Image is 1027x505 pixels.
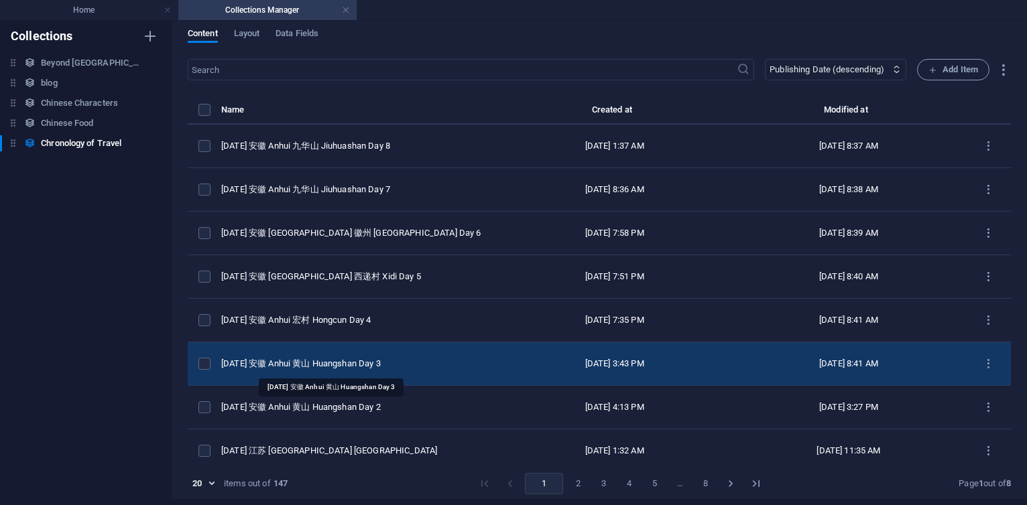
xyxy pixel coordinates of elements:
[221,140,487,152] div: 2025 CE 安徽 Anhui 九华山 Jiuhuashan Day 8
[731,102,965,125] th: Modified at
[508,401,721,413] div: [DATE] 4:13 PM
[1006,478,1011,488] strong: 8
[742,401,955,413] div: [DATE] 3:27 PM
[142,28,158,44] i: Create new collection
[567,473,589,494] button: Go to page 2
[508,271,721,283] div: [DATE] 7:51 PM
[221,271,487,283] div: [DATE] 安徽 [GEOGRAPHIC_DATA] 西递村 Xidi Day 5
[221,401,487,413] div: 2025 CE 安徽 Anhui 黄山 Huangshan Day 2
[742,227,955,239] div: [DATE] 8:39 AM
[742,314,955,326] div: [DATE] 8:41 AM
[234,25,260,44] span: Layout
[508,358,721,370] div: [DATE] 3:43 PM
[508,227,721,239] div: [DATE] 7:58 PM
[742,184,955,196] div: [DATE] 8:38 AM
[41,55,141,71] h6: Beyond [GEOGRAPHIC_DATA]
[508,140,721,152] div: [DATE] 1:37 AM
[276,25,318,44] span: Data Fields
[221,227,487,239] div: [DATE] 安徽 [GEOGRAPHIC_DATA] 徽州 [GEOGRAPHIC_DATA] Day 6
[694,473,716,494] button: Go to page 8
[508,445,721,457] div: [DATE] 1:32 AM
[221,102,497,125] th: Name
[720,473,741,494] button: Go to next page
[472,473,769,494] nav: pagination navigation
[41,95,118,111] h6: Chinese Characters
[745,473,767,494] button: Go to last page
[644,473,665,494] button: Go to page 5
[221,184,487,196] div: 2025 CE 安徽 Anhui 九华山 Jiuhuashan Day 7
[221,445,487,457] div: 2025 CE 江苏 Jiangsu 南京禄口国际机场 Nanjing Lukou International Airport
[178,3,357,17] h4: Collections Manager
[742,271,955,283] div: [DATE] 8:40 AM
[669,478,690,490] div: …
[188,59,737,80] input: Search
[618,473,640,494] button: Go to page 4
[917,59,989,80] button: Add Item
[593,473,614,494] button: Go to page 3
[508,184,721,196] div: [DATE] 8:36 AM
[979,478,983,488] strong: 1
[11,28,73,44] h6: Collections
[525,473,563,494] button: page 1
[508,314,721,326] div: [DATE] 7:35 PM
[221,358,487,370] div: [DATE] 安徽 Anhui 黄山 Huangshan Day 3
[188,25,218,44] span: Content
[742,358,955,370] div: [DATE] 8:41 AM
[928,62,978,78] span: Add Item
[224,478,271,490] div: items out of
[188,478,219,490] div: 20
[742,140,955,152] div: [DATE] 8:37 AM
[41,135,121,151] h6: Chronology of Travel
[959,478,1011,490] div: Page out of
[41,115,93,131] h6: Chinese Food
[274,478,288,490] strong: 147
[742,445,955,457] div: [DATE] 11:35 AM
[497,102,731,125] th: Created at
[41,75,57,91] h6: blog
[221,314,487,326] div: [DATE] 安徽 Anhui 宏村 Hongcun Day 4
